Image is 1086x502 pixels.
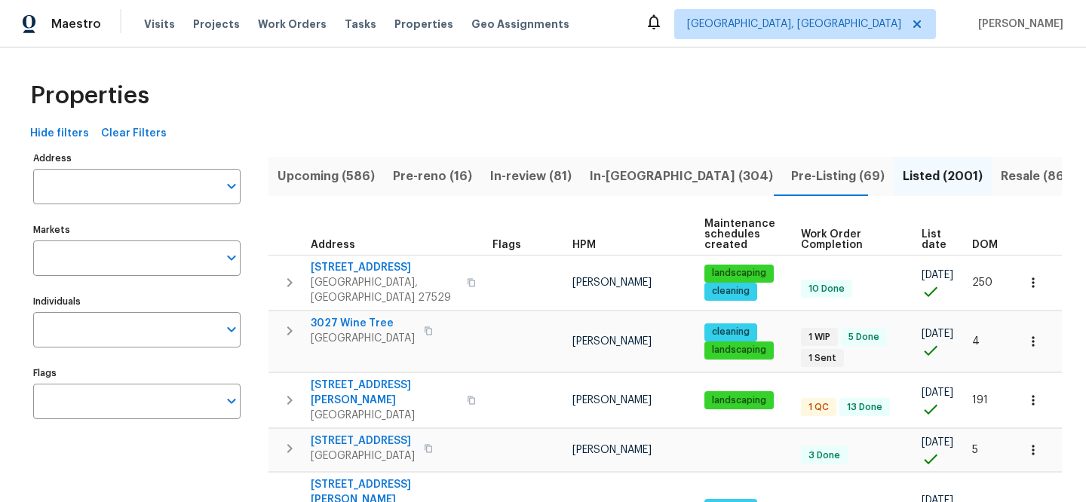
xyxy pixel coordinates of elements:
[221,176,242,197] button: Open
[922,387,953,398] span: [DATE]
[922,437,953,448] span: [DATE]
[51,17,101,32] span: Maestro
[802,401,835,414] span: 1 QC
[802,352,842,365] span: 1 Sent
[791,166,885,187] span: Pre-Listing (69)
[30,88,149,103] span: Properties
[972,17,1063,32] span: [PERSON_NAME]
[922,329,953,339] span: [DATE]
[704,219,775,250] span: Maintenance schedules created
[492,240,521,250] span: Flags
[101,124,167,143] span: Clear Filters
[490,166,572,187] span: In-review (81)
[258,17,327,32] span: Work Orders
[972,445,978,455] span: 5
[572,395,652,406] span: [PERSON_NAME]
[706,344,772,357] span: landscaping
[311,275,458,305] span: [GEOGRAPHIC_DATA], [GEOGRAPHIC_DATA] 27529
[311,260,458,275] span: [STREET_ADDRESS]
[30,124,89,143] span: Hide filters
[802,449,846,462] span: 3 Done
[311,331,415,346] span: [GEOGRAPHIC_DATA]
[922,229,946,250] span: List date
[572,445,652,455] span: [PERSON_NAME]
[33,154,241,163] label: Address
[144,17,175,32] span: Visits
[33,369,241,378] label: Flags
[972,240,998,250] span: DOM
[33,297,241,306] label: Individuals
[903,166,983,187] span: Listed (2001)
[345,19,376,29] span: Tasks
[311,240,355,250] span: Address
[311,408,458,423] span: [GEOGRAPHIC_DATA]
[311,433,415,448] span: [STREET_ADDRESS]
[33,225,241,234] label: Markets
[221,390,242,412] button: Open
[394,17,453,32] span: Properties
[972,336,980,347] span: 4
[802,283,851,295] span: 10 Done
[972,395,988,406] span: 191
[572,240,596,250] span: HPM
[972,277,992,288] span: 250
[706,285,756,298] span: cleaning
[193,17,240,32] span: Projects
[841,401,888,414] span: 13 Done
[687,17,901,32] span: [GEOGRAPHIC_DATA], [GEOGRAPHIC_DATA]
[471,17,569,32] span: Geo Assignments
[221,319,242,340] button: Open
[1001,166,1076,187] span: Resale (865)
[311,316,415,331] span: 3027 Wine Tree
[95,120,173,148] button: Clear Filters
[802,331,836,344] span: 1 WIP
[221,247,242,268] button: Open
[590,166,773,187] span: In-[GEOGRAPHIC_DATA] (304)
[278,166,375,187] span: Upcoming (586)
[311,378,458,408] span: [STREET_ADDRESS][PERSON_NAME]
[706,326,756,338] span: cleaning
[801,229,896,250] span: Work Order Completion
[922,270,953,280] span: [DATE]
[706,267,772,280] span: landscaping
[393,166,472,187] span: Pre-reno (16)
[311,448,415,464] span: [GEOGRAPHIC_DATA]
[24,120,95,148] button: Hide filters
[572,336,652,347] span: [PERSON_NAME]
[572,277,652,288] span: [PERSON_NAME]
[706,394,772,407] span: landscaping
[842,331,885,344] span: 5 Done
